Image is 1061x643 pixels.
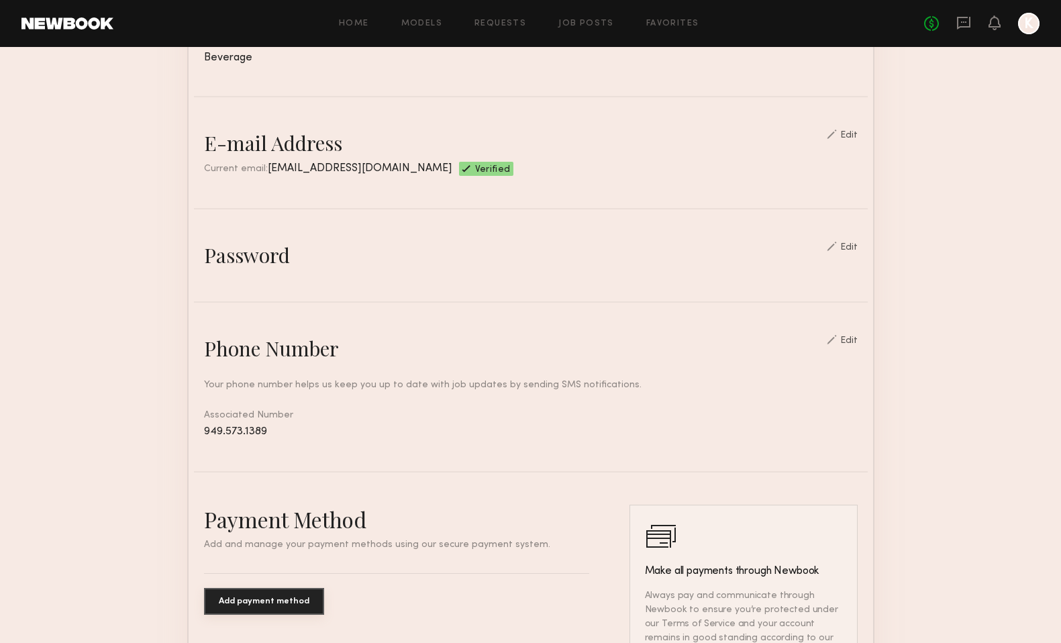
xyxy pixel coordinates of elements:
[204,426,267,437] span: 949.573.1389
[204,540,589,550] p: Add and manage your payment methods using our secure payment system.
[204,378,858,392] div: Your phone number helps us keep you up to date with job updates by sending SMS notifications.
[475,165,511,176] span: Verified
[339,19,369,28] a: Home
[204,130,342,156] div: E-mail Address
[268,163,452,174] span: [EMAIL_ADDRESS][DOMAIN_NAME]
[204,505,589,534] h2: Payment Method
[558,19,614,28] a: Job Posts
[204,162,452,176] div: Current email:
[840,243,858,252] div: Edit
[204,242,290,268] div: Password
[646,19,699,28] a: Favorites
[204,588,324,615] button: Add payment method
[204,335,339,362] div: Phone Number
[204,408,858,439] div: Associated Number
[204,52,858,64] div: Beverage
[474,19,526,28] a: Requests
[645,563,842,579] h3: Make all payments through Newbook
[840,131,858,140] div: Edit
[840,336,858,346] div: Edit
[401,19,442,28] a: Models
[1018,13,1040,34] a: K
